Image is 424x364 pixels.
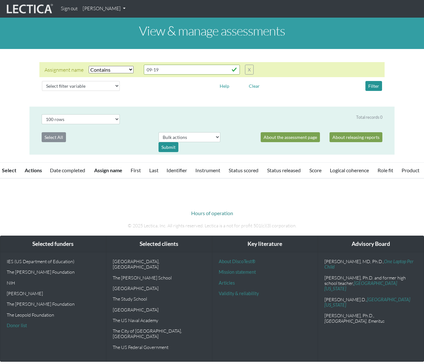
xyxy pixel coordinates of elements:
a: Articles [219,280,235,286]
a: About the assessment page [261,132,320,142]
button: Clear [246,81,263,91]
a: About DiscoTest® [219,259,255,264]
p: NIH [7,280,100,286]
p: The [PERSON_NAME] Foundation [7,269,100,275]
p: [PERSON_NAME], MD, Ph.D., [324,259,417,270]
p: The City of [GEOGRAPHIC_DATA], [GEOGRAPHIC_DATA] [113,328,206,339]
a: Status released [267,167,301,173]
th: Assign name [90,163,127,179]
button: Filter [365,81,382,91]
a: Date completed [50,167,85,173]
a: Sign out [58,3,80,15]
p: The [PERSON_NAME] Foundation [7,301,100,307]
a: [GEOGRAPHIC_DATA][US_STATE] [324,297,410,308]
a: Instrument [195,167,220,173]
a: Product [402,167,420,173]
div: Selected funders [0,236,106,252]
p: [PERSON_NAME], Ph.D. [324,313,417,324]
p: The US Federal Government [113,344,206,350]
a: Status scored [229,167,258,173]
p: © 2025 Lectica, Inc. All rights reserved. Lectica is a not for profit 501(c)(3) corporation. [34,222,390,229]
a: One Laptop Per Child [324,259,413,270]
a: Identifier [167,167,187,173]
a: Logical coherence [330,167,369,173]
p: [PERSON_NAME], Ph.D. and former high school teacher, [324,275,417,292]
div: Selected clients [106,236,212,252]
a: [GEOGRAPHIC_DATA][US_STATE] [324,280,397,291]
a: Validity & reliability [219,291,259,296]
p: The US Naval Academy [113,318,206,323]
p: [GEOGRAPHIC_DATA] [113,286,206,291]
p: [PERSON_NAME] [7,291,100,296]
th: Actions [21,163,46,179]
img: lecticalive [5,3,53,15]
a: Hours of operation [191,210,233,216]
a: Score [309,167,322,173]
a: First [131,167,141,173]
a: Help [217,82,232,88]
p: [GEOGRAPHIC_DATA] [113,307,206,312]
p: The Leopold Foundation [7,312,100,318]
a: Role fit [378,167,393,173]
a: About releasing reports [330,132,382,142]
a: Last [149,167,159,173]
p: The [PERSON_NAME] School [113,275,206,280]
p: IES (US Department of Education) [7,259,100,264]
div: Total records 0 [356,114,382,120]
div: Assignment name [45,66,84,74]
p: [PERSON_NAME].D., [324,297,417,308]
a: Donor list [7,323,27,328]
button: Help [217,81,232,91]
button: Select All [42,132,66,142]
div: Key literature [212,236,318,252]
button: X [245,65,254,75]
p: The Study School [113,296,206,302]
div: Submit [159,142,178,152]
p: [GEOGRAPHIC_DATA], [GEOGRAPHIC_DATA] [113,259,206,270]
div: Advisory Board [318,236,424,252]
a: [PERSON_NAME] [80,3,128,15]
em: , [GEOGRAPHIC_DATA], Emeritus [324,313,385,324]
a: Mission statement [219,269,256,275]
